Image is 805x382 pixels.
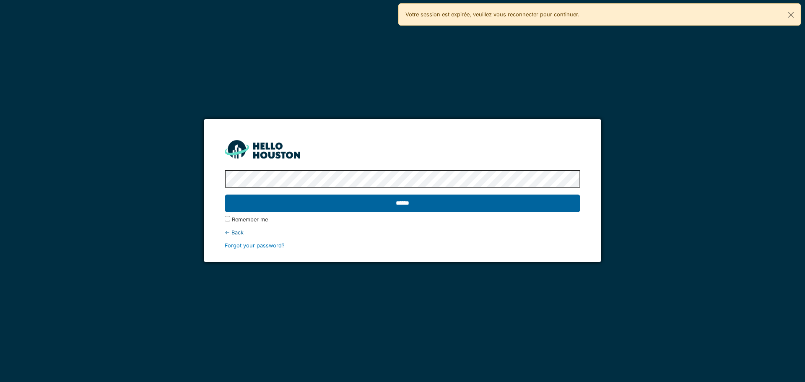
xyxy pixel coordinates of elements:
div: Votre session est expirée, veuillez vous reconnecter pour continuer. [398,3,801,26]
img: HH_line-BYnF2_Hg.png [225,140,300,158]
a: Forgot your password? [225,242,285,249]
label: Remember me [232,216,268,223]
button: Close [782,4,800,26]
div: ← Back [225,229,580,236]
